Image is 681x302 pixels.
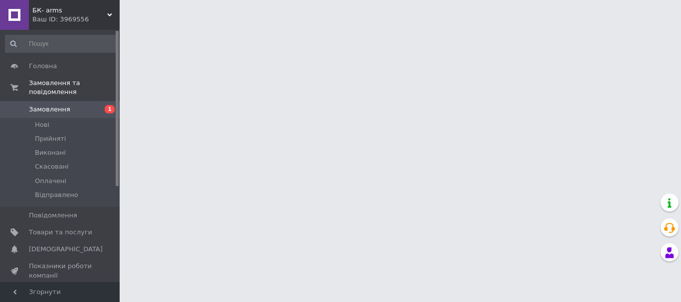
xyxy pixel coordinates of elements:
span: Виконані [35,148,66,157]
span: Оплачені [35,177,66,186]
span: БК- arms [32,6,107,15]
span: Показники роботи компанії [29,262,92,280]
div: Ваш ID: 3969556 [32,15,120,24]
span: [DEMOGRAPHIC_DATA] [29,245,103,254]
span: Повідомлення [29,211,77,220]
span: Відправлено [35,191,78,200]
span: Замовлення та повідомлення [29,79,120,97]
span: Нові [35,120,49,129]
span: 1 [105,105,115,113]
input: Пошук [5,35,118,53]
span: Скасовані [35,162,69,171]
span: Замовлення [29,105,70,114]
span: Головна [29,62,57,71]
span: Товари та послуги [29,228,92,237]
span: Прийняті [35,134,66,143]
